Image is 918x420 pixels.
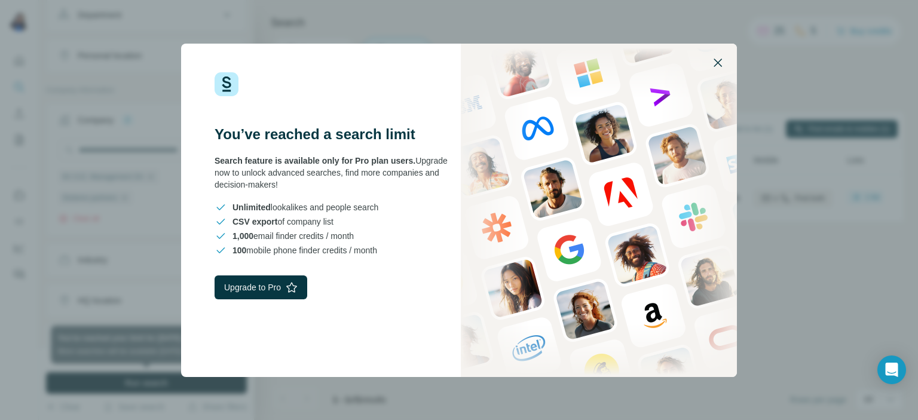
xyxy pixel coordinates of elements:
img: Surfe Stock Photo - showing people and technologies [461,44,737,377]
img: Surfe Logo [215,72,238,96]
span: Unlimited [232,203,271,212]
h3: You’ve reached a search limit [215,125,459,144]
span: Search feature is available only for Pro plan users. [215,156,415,165]
div: Open Intercom Messenger [877,355,906,384]
span: lookalikes and people search [232,201,378,213]
span: mobile phone finder credits / month [232,244,377,256]
span: email finder credits / month [232,230,354,242]
span: CSV export [232,217,277,226]
span: 1,000 [232,231,253,241]
span: of company list [232,216,333,228]
button: Upgrade to Pro [215,275,307,299]
span: 100 [232,246,246,255]
div: Upgrade now to unlock advanced searches, find more companies and decision-makers! [215,155,459,191]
